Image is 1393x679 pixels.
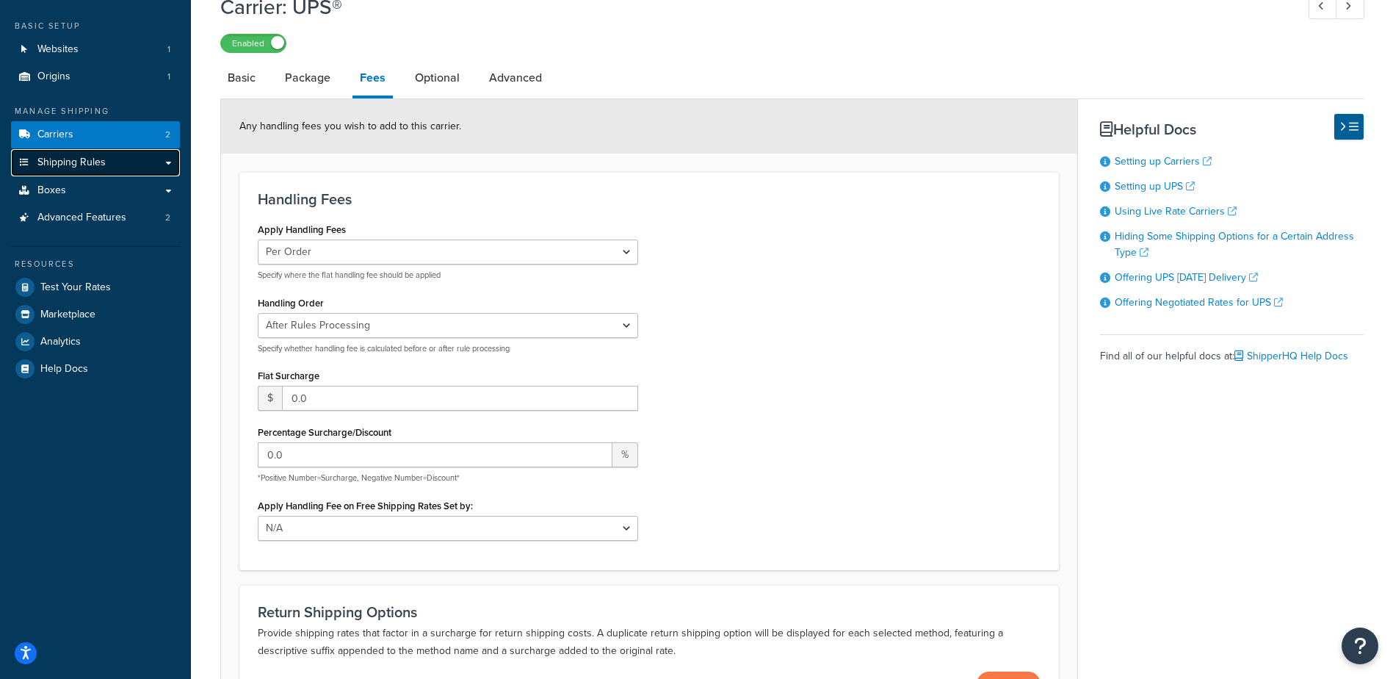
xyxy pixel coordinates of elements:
[1115,204,1237,219] a: Using Live Rate Carriers
[11,121,180,148] a: Carriers2
[37,184,66,197] span: Boxes
[258,224,346,235] label: Apply Handling Fees
[11,177,180,204] a: Boxes
[11,356,180,382] a: Help Docs
[37,71,70,83] span: Origins
[258,386,282,411] span: $
[40,363,88,376] span: Help Docs
[11,258,180,270] div: Resources
[167,71,170,83] span: 1
[37,129,73,141] span: Carriers
[11,36,180,63] a: Websites1
[1234,348,1348,364] a: ShipperHQ Help Docs
[11,63,180,90] li: Origins
[11,328,180,355] a: Analytics
[239,118,461,134] span: Any handling fees you wish to add to this carrier.
[1115,295,1283,310] a: Offering Negotiated Rates for UPS
[1100,121,1364,137] h3: Helpful Docs
[258,370,319,381] label: Flat Surcharge
[278,60,338,96] a: Package
[11,105,180,118] div: Manage Shipping
[40,336,81,348] span: Analytics
[11,20,180,32] div: Basic Setup
[1115,270,1258,285] a: Offering UPS [DATE] Delivery
[37,157,106,169] span: Shipping Rules
[612,442,638,467] span: %
[258,427,391,438] label: Percentage Surcharge/Discount
[258,500,473,511] label: Apply Handling Fee on Free Shipping Rates Set by:
[258,270,638,281] p: Specify where the flat handling fee should be applied
[11,36,180,63] li: Websites
[37,212,126,224] span: Advanced Features
[11,274,180,301] a: Test Your Rates
[165,212,170,224] span: 2
[11,301,180,328] a: Marketplace
[352,60,393,98] a: Fees
[258,604,1041,620] h3: Return Shipping Options
[258,473,638,484] p: *Positive Number=Surcharge, Negative Number=Discount*
[482,60,549,96] a: Advanced
[1115,154,1212,169] a: Setting up Carriers
[11,63,180,90] a: Origins1
[258,343,638,354] p: Specify whether handling fee is calculated before or after rule processing
[11,121,180,148] li: Carriers
[37,43,79,56] span: Websites
[1100,334,1364,367] div: Find all of our helpful docs at:
[258,625,1041,660] p: Provide shipping rates that factor in a surcharge for return shipping costs. A duplicate return s...
[165,129,170,141] span: 2
[167,43,170,56] span: 1
[1115,229,1354,260] a: Hiding Some Shipping Options for a Certain Address Type
[1342,628,1378,664] button: Open Resource Center
[221,35,286,52] label: Enabled
[258,191,1041,207] h3: Handling Fees
[40,309,95,321] span: Marketplace
[258,298,324,309] label: Handling Order
[40,281,111,294] span: Test Your Rates
[1115,179,1195,194] a: Setting up UPS
[220,60,263,96] a: Basic
[11,204,180,231] a: Advanced Features2
[408,60,467,96] a: Optional
[11,149,180,176] a: Shipping Rules
[1334,114,1364,140] button: Hide Help Docs
[11,204,180,231] li: Advanced Features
